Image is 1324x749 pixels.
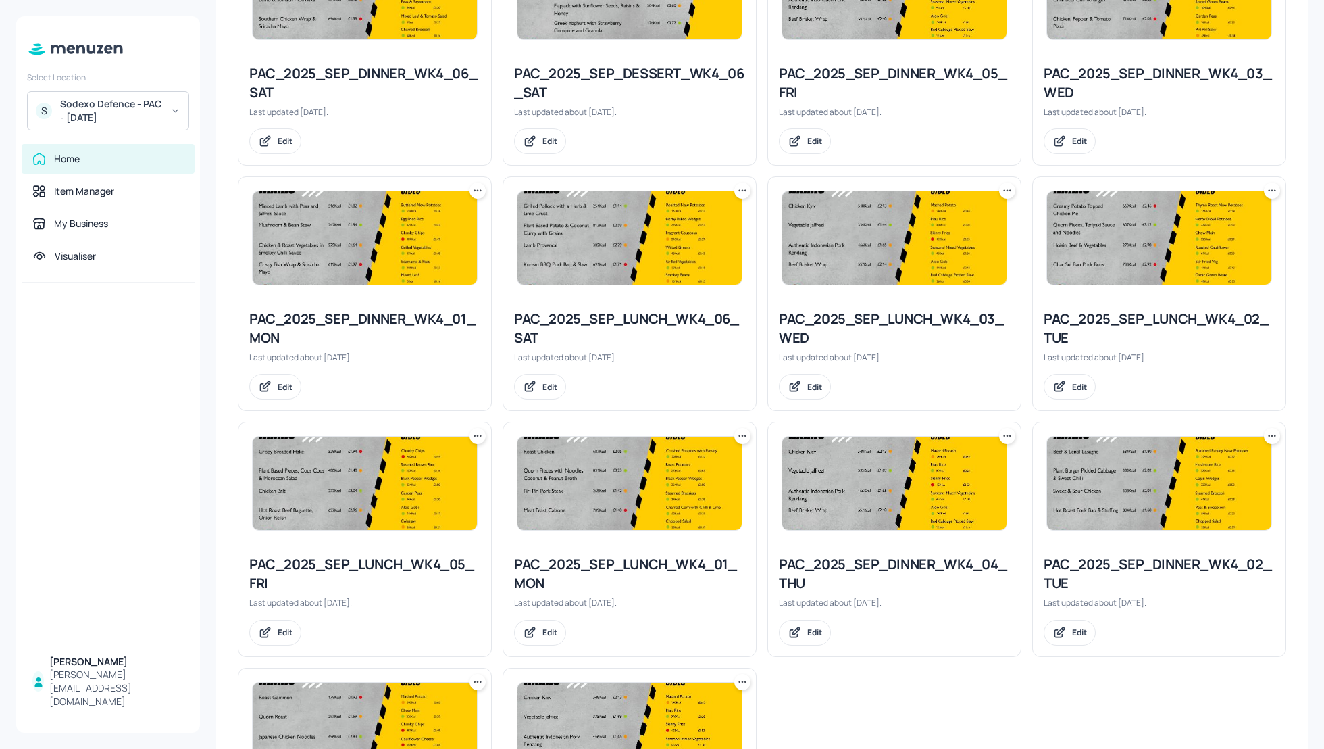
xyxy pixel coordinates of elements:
div: S [36,103,52,119]
div: Edit [542,381,557,393]
div: [PERSON_NAME] [49,655,184,669]
div: Item Manager [54,185,114,198]
div: [PERSON_NAME][EMAIL_ADDRESS][DOMAIN_NAME] [49,668,184,708]
div: Last updated about [DATE]. [249,597,480,608]
div: Last updated [DATE]. [249,106,480,118]
div: Last updated about [DATE]. [514,352,745,363]
div: Last updated about [DATE]. [1044,352,1275,363]
img: 2025-08-19-1755616722853d0fxy2obu7q.jpeg [253,191,477,285]
img: 2025-08-26-17562221062956odpegrh0qw.jpeg [517,191,742,285]
div: Last updated about [DATE]. [779,106,1010,118]
div: Last updated about [DATE]. [1044,597,1275,608]
div: Edit [1072,627,1087,638]
div: PAC_2025_SEP_LUNCH_WK4_01_MON [514,555,745,593]
div: PAC_2025_SEP_DINNER_WK4_05_FRI [779,64,1010,102]
div: PAC_2025_SEP_DINNER_WK4_03_WED [1044,64,1275,102]
div: Last updated about [DATE]. [514,597,745,608]
div: PAC_2025_SEP_DINNER_WK4_06_SAT [249,64,480,102]
div: Last updated about [DATE]. [1044,106,1275,118]
div: PAC_2025_SEP_LUNCH_WK4_05_FRI [249,555,480,593]
div: Edit [807,381,822,393]
div: Edit [807,627,822,638]
div: PAC_2025_SEP_DINNER_WK4_01_MON [249,310,480,347]
div: Visualiser [55,249,96,263]
img: 2025-08-19-1755616385090hk5433xnnmc.jpeg [517,437,742,530]
img: 2025-08-26-1756220315131nbfn5p0mq7.jpeg [782,191,1007,285]
div: Edit [1072,381,1087,393]
div: Edit [278,627,292,638]
div: PAC_2025_SEP_LUNCH_WK4_03_WED [779,310,1010,347]
img: 2025-05-27-1748356427789y40fo56cu0l.jpeg [782,437,1007,530]
div: My Business [54,217,108,231]
div: PAC_2025_SEP_DESSERT_WK4_06_SAT [514,64,745,102]
div: Select Location [27,72,189,83]
div: PAC_2025_SEP_DINNER_WK4_04_THU [779,555,1010,593]
img: 2025-08-26-1756222600943genrkmid8hr.jpeg [1047,437,1271,530]
div: Last updated about [DATE]. [249,352,480,363]
div: Sodexo Defence - PAC - [DATE] [60,97,162,124]
div: Last updated about [DATE]. [779,352,1010,363]
div: Home [54,152,80,166]
div: Edit [807,135,822,147]
div: Edit [542,135,557,147]
div: PAC_2025_SEP_LUNCH_WK4_02_TUE [1044,310,1275,347]
div: Edit [542,627,557,638]
div: Last updated about [DATE]. [514,106,745,118]
img: 2025-08-26-17562218259278znk61yi3pl.jpeg [253,437,477,530]
div: Last updated about [DATE]. [779,597,1010,608]
div: PAC_2025_SEP_LUNCH_WK4_06_SAT [514,310,745,347]
div: PAC_2025_SEP_DINNER_WK4_02_TUE [1044,555,1275,593]
div: Edit [278,135,292,147]
img: 2025-08-26-1756220028069v0mxb9da5rb.jpeg [1047,191,1271,285]
div: Edit [1072,135,1087,147]
div: Edit [278,381,292,393]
